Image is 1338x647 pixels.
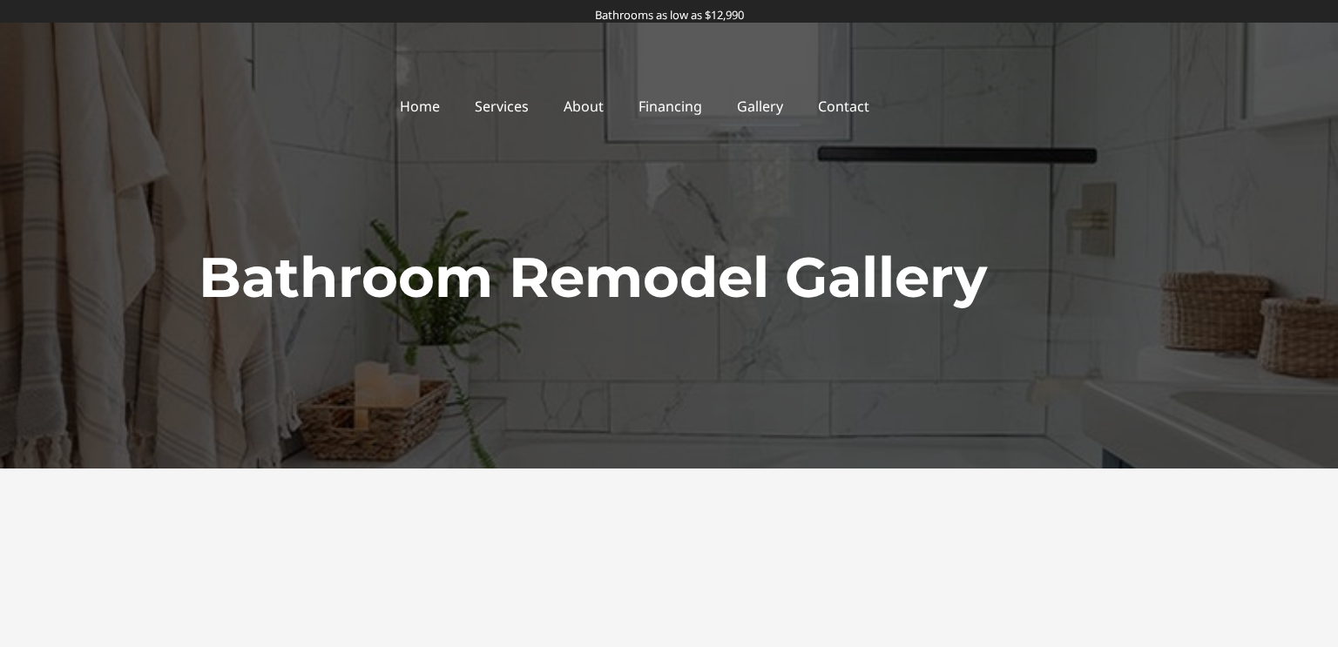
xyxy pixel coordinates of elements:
a: Gallery [720,86,801,126]
a: About [546,86,621,126]
a: Contact [801,86,887,126]
h1: Bathroom Remodel Gallery [199,239,1139,317]
a: Financing [621,86,720,126]
a: Home [382,86,457,126]
a: Services [457,86,546,126]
